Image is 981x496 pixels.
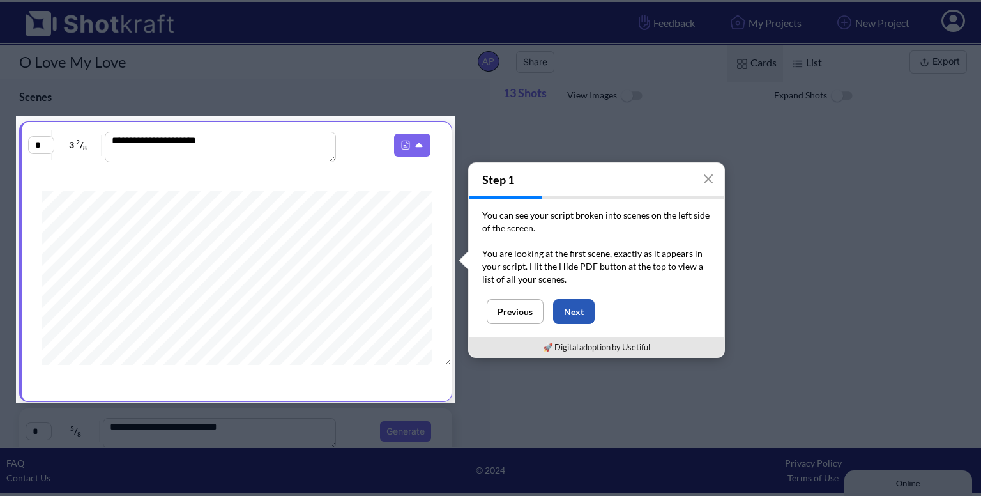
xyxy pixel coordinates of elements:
[487,299,544,324] button: Previous
[482,209,711,247] p: You can see your script broken into scenes on the left side of the screen.
[397,137,414,153] img: Pdf Icon
[76,138,80,146] span: 2
[469,163,724,196] h4: Step 1
[10,11,118,20] div: Online
[482,247,711,286] p: You are looking at the first scene, exactly as it appears in your script. Hit the Hide PDF button...
[543,342,650,352] a: 🚀 Digital adoption by Usetiful
[83,144,87,152] span: 8
[55,135,102,155] span: 3 /
[553,299,595,324] button: Next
